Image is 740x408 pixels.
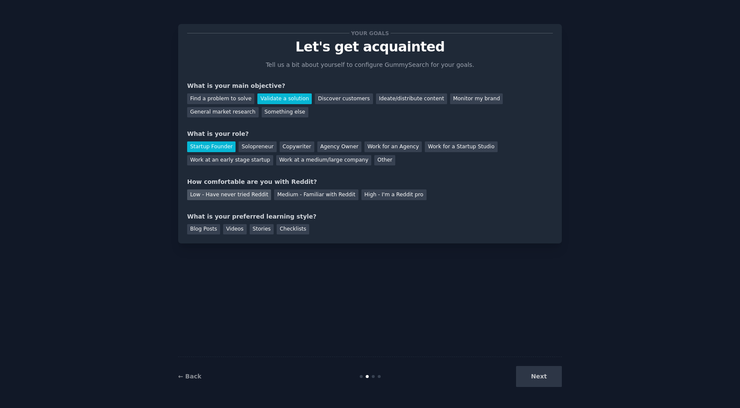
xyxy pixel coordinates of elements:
[277,224,309,235] div: Checklists
[274,189,358,200] div: Medium - Familiar with Reddit
[315,93,373,104] div: Discover customers
[376,93,447,104] div: Ideate/distribute content
[187,129,553,138] div: What is your role?
[425,141,497,152] div: Work for a Startup Studio
[187,141,236,152] div: Startup Founder
[250,224,274,235] div: Stories
[187,155,273,166] div: Work at an early stage startup
[187,39,553,54] p: Let's get acquainted
[187,93,254,104] div: Find a problem to solve
[187,177,553,186] div: How comfortable are you with Reddit?
[187,189,271,200] div: Low - Have never tried Reddit
[361,189,427,200] div: High - I'm a Reddit pro
[187,224,220,235] div: Blog Posts
[257,93,312,104] div: Validate a solution
[280,141,314,152] div: Copywriter
[349,29,391,38] span: Your goals
[450,93,503,104] div: Monitor my brand
[276,155,371,166] div: Work at a medium/large company
[187,212,553,221] div: What is your preferred learning style?
[187,107,259,118] div: General market research
[239,141,276,152] div: Solopreneur
[223,224,247,235] div: Videos
[317,141,361,152] div: Agency Owner
[262,60,478,69] p: Tell us a bit about yourself to configure GummySearch for your goals.
[187,81,553,90] div: What is your main objective?
[178,373,201,380] a: ← Back
[262,107,308,118] div: Something else
[364,141,422,152] div: Work for an Agency
[374,155,395,166] div: Other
